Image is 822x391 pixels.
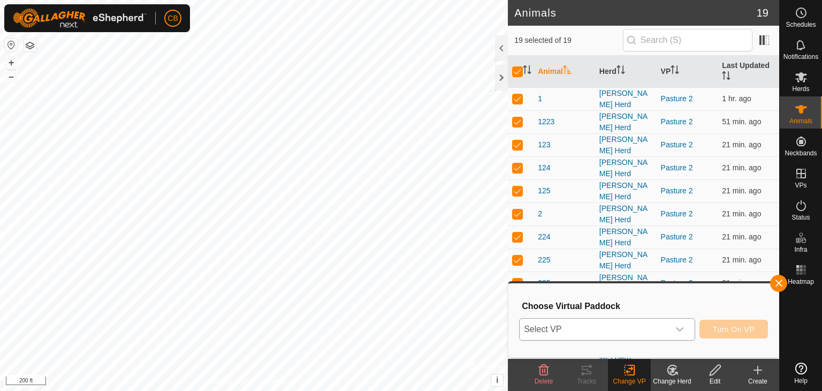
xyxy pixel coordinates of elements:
[783,54,818,60] span: Notifications
[694,377,736,386] div: Edit
[599,249,652,272] div: [PERSON_NAME] Herd
[13,9,147,28] img: Gallagher Logo
[736,377,779,386] div: Create
[661,255,693,264] a: Pasture 2
[792,86,809,92] span: Herds
[563,67,572,76] p-sorticon: Activate to sort
[657,56,718,88] th: VP
[661,279,693,287] a: Pasture 2
[718,56,779,88] th: Last Updated
[168,13,178,24] span: CB
[786,21,816,28] span: Schedules
[661,163,693,172] a: Pasture 2
[538,277,550,289] span: 325
[713,325,755,334] span: Turn On VP
[538,231,550,243] span: 224
[520,319,669,340] span: Select VP
[491,374,503,386] button: i
[722,163,761,172] span: Aug 26, 2025, 4:00 PM
[757,5,768,21] span: 19
[780,358,822,388] a: Help
[565,377,608,386] div: Tracks
[722,73,730,81] p-sorticon: Activate to sort
[538,116,554,127] span: 1223
[794,378,808,384] span: Help
[608,377,651,386] div: Change VP
[722,94,751,103] span: Aug 26, 2025, 3:00 PM
[599,272,652,295] div: [PERSON_NAME] Herd
[785,150,817,156] span: Neckbands
[651,377,694,386] div: Change Herd
[5,70,18,83] button: –
[264,377,296,387] a: Contact Us
[661,117,693,126] a: Pasture 2
[212,377,252,387] a: Privacy Policy
[661,140,693,149] a: Pasture 2
[595,56,657,88] th: Herd
[514,6,757,19] h2: Animals
[538,162,550,174] span: 124
[523,67,531,76] p-sorticon: Activate to sort
[671,67,679,76] p-sorticon: Activate to sort
[661,209,693,218] a: Pasture 2
[599,203,652,225] div: [PERSON_NAME] Herd
[722,279,761,287] span: Aug 26, 2025, 4:00 PM
[496,375,498,385] span: i
[24,39,36,52] button: Map Layers
[599,111,652,133] div: [PERSON_NAME] Herd
[791,214,810,221] span: Status
[788,279,814,285] span: Heatmap
[623,29,752,51] input: Search (S)
[514,35,622,46] span: 19 selected of 19
[535,378,553,385] span: Delete
[722,255,761,264] span: Aug 26, 2025, 4:00 PM
[789,118,812,124] span: Animals
[538,254,550,266] span: 225
[599,134,652,156] div: [PERSON_NAME] Herd
[722,140,761,149] span: Aug 26, 2025, 4:00 PM
[722,209,761,218] span: Aug 26, 2025, 4:00 PM
[5,56,18,69] button: +
[599,157,652,179] div: [PERSON_NAME] Herd
[599,226,652,249] div: [PERSON_NAME] Herd
[5,39,18,51] button: Reset Map
[538,185,550,197] span: 125
[599,180,652,202] div: [PERSON_NAME] Herd
[534,56,595,88] th: Animal
[538,208,542,220] span: 2
[699,320,768,339] button: Turn On VP
[661,186,693,195] a: Pasture 2
[722,232,761,241] span: Aug 26, 2025, 4:00 PM
[522,301,768,311] h3: Choose Virtual Paddock
[722,117,761,126] span: Aug 26, 2025, 3:30 PM
[616,67,625,76] p-sorticon: Activate to sort
[722,186,761,195] span: Aug 26, 2025, 4:00 PM
[538,139,550,151] span: 123
[795,182,806,189] span: VPs
[661,94,693,103] a: Pasture 2
[599,88,652,110] div: [PERSON_NAME] Herd
[661,232,693,241] a: Pasture 2
[538,93,542,104] span: 1
[794,246,807,253] span: Infra
[669,319,690,340] div: dropdown trigger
